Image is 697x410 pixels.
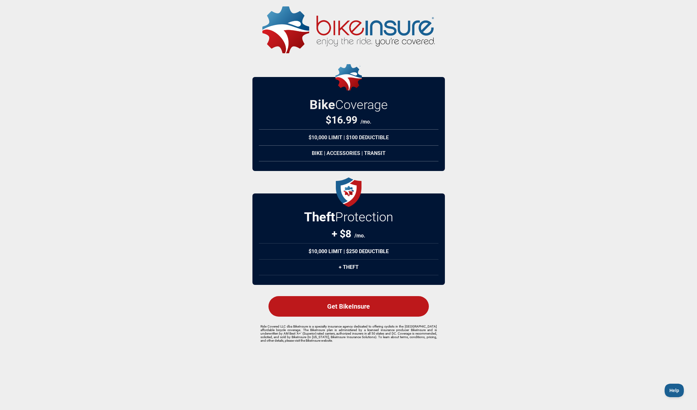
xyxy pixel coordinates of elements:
span: /mo. [354,233,365,239]
div: $10,000 Limit | $250 Deductible [259,243,438,260]
span: /mo. [361,119,371,125]
p: Ride Covered LLC dba BikeInsure is a specialty insurance agency dedicated to offering cyclists in... [260,325,437,342]
div: + $8 [332,228,365,240]
div: + Theft [259,259,438,275]
div: $10,000 Limit | $100 Deductible [259,129,438,146]
h2: Protection [304,209,393,225]
span: Coverage [335,97,388,112]
iframe: Toggle Customer Support [665,384,684,397]
div: Bike | Accessories | Transit [259,145,438,161]
h2: Bike [310,97,388,112]
strong: Theft [304,209,335,225]
div: $16.99 [326,114,371,126]
div: Get BikeInsure [268,296,429,317]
